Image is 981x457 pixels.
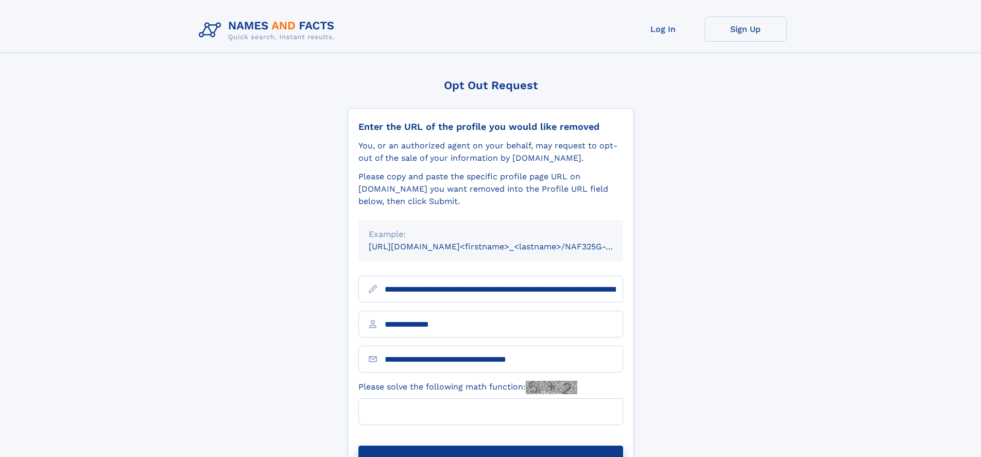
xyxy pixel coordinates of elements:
[358,171,623,208] div: Please copy and paste the specific profile page URL on [DOMAIN_NAME] you want removed into the Pr...
[704,16,787,42] a: Sign Up
[358,121,623,132] div: Enter the URL of the profile you would like removed
[358,140,623,164] div: You, or an authorized agent on your behalf, may request to opt-out of the sale of your informatio...
[622,16,704,42] a: Log In
[358,381,577,394] label: Please solve the following math function:
[369,242,643,251] small: [URL][DOMAIN_NAME]<firstname>_<lastname>/NAF325G-xxxxxxxx
[195,16,343,44] img: Logo Names and Facts
[348,79,634,92] div: Opt Out Request
[369,228,613,241] div: Example:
